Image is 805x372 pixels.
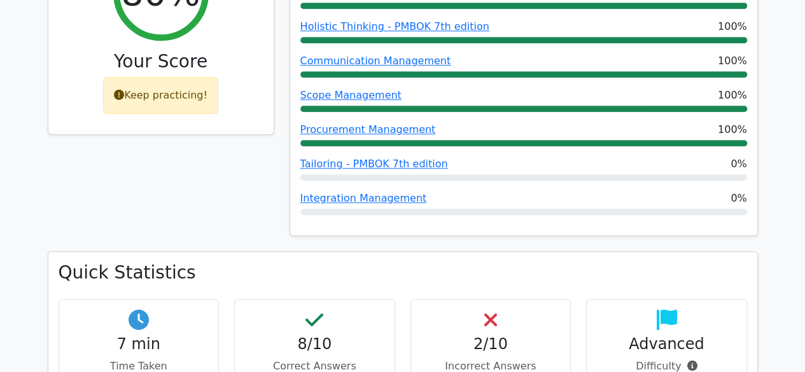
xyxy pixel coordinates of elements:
a: Scope Management [300,89,402,101]
a: Integration Management [300,192,427,204]
span: 0% [731,156,746,172]
span: 0% [731,191,746,206]
h3: Your Score [59,51,263,72]
a: Procurement Management [300,123,436,135]
a: Tailoring - PMBOK 7th edition [300,158,448,170]
span: 100% [718,19,747,34]
span: 100% [718,53,747,69]
span: 100% [718,122,747,137]
a: Communication Management [300,55,451,67]
a: Holistic Thinking - PMBOK 7th edition [300,20,489,32]
h4: Advanced [597,335,736,354]
span: 100% [718,88,747,103]
h4: 2/10 [421,335,561,354]
h4: 7 min [69,335,209,354]
h4: 8/10 [245,335,384,354]
div: Keep practicing! [103,77,218,114]
h3: Quick Statistics [59,262,747,284]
